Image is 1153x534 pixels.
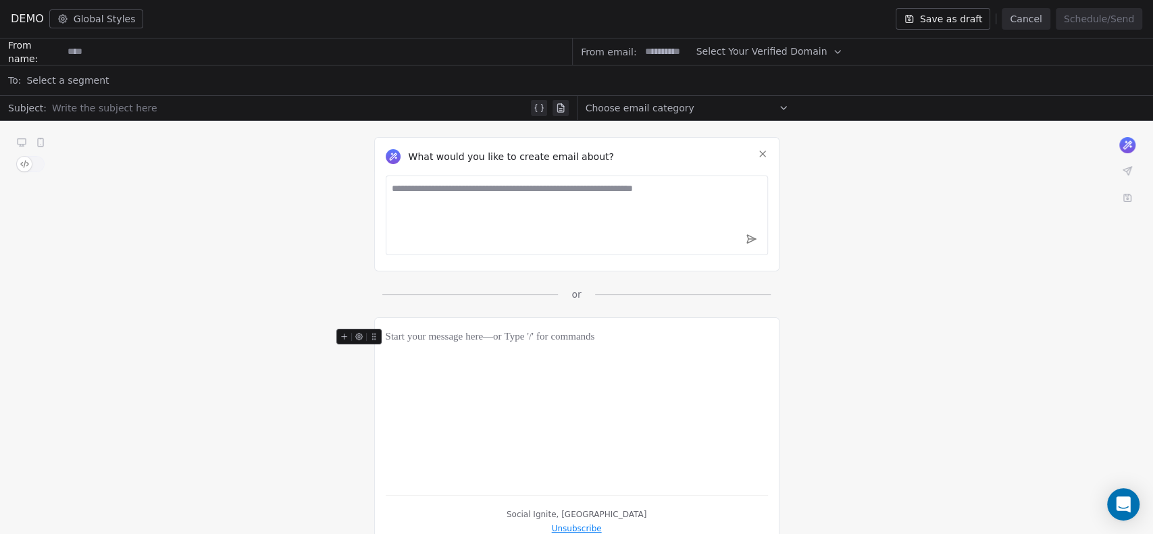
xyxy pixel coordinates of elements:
[581,45,636,59] span: From email:
[11,11,44,27] span: DEMO
[8,101,47,119] span: Subject:
[1002,8,1050,30] button: Cancel
[409,150,614,163] span: What would you like to create email about?
[896,8,991,30] button: Save as draft
[49,9,144,28] button: Global Styles
[586,101,694,115] span: Choose email category
[571,288,581,301] span: or
[1107,488,1139,520] div: Open Intercom Messenger
[26,74,109,87] span: Select a segment
[1056,8,1142,30] button: Schedule/Send
[8,38,62,65] span: From name:
[8,74,21,87] span: To:
[696,45,827,59] span: Select Your Verified Domain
